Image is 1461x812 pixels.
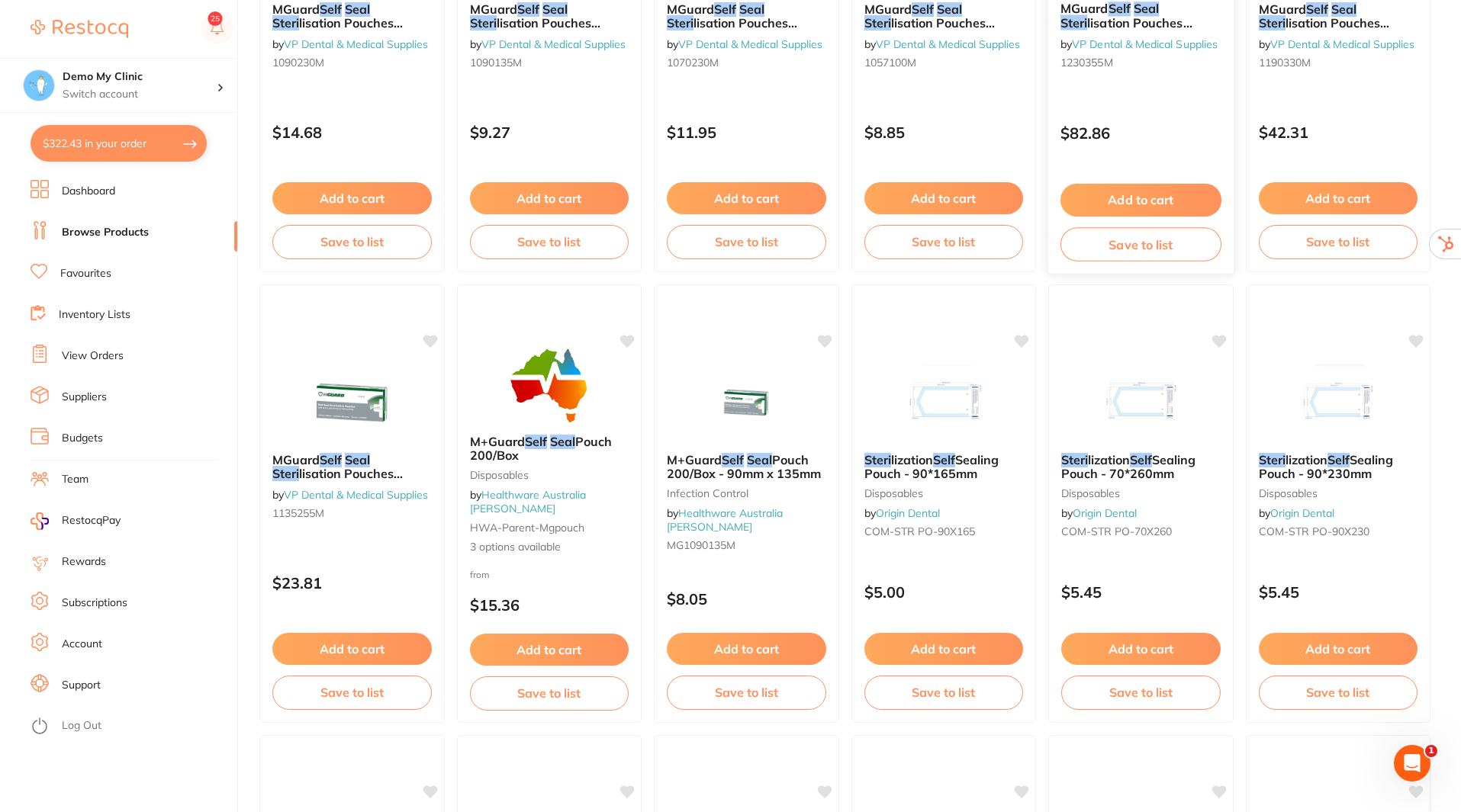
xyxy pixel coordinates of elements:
[1061,453,1221,481] b: Sterilization Self Sealing Pouch - 70*260mm
[864,15,995,44] span: lisation Pouches 57x100 Pack Of 200
[864,56,916,69] span: 1057100M
[59,307,130,323] a: Inventory Lists
[864,506,940,520] span: by
[1060,15,1192,45] span: lisation Pouches 230x380 Pack Of 200
[470,521,584,534] span: HWA-parent-mgpouch
[1259,452,1393,481] span: Sealing Pouch - 90*230mm
[1134,1,1159,16] em: Seal
[345,2,370,17] em: Seal
[62,595,127,611] a: Subscriptions
[550,434,575,449] em: Seal
[470,15,600,44] span: lisation Pouches 90x135 Pack Of 200
[1270,37,1414,51] a: VP Dental & Medical Supplies
[31,20,128,38] img: Restocq Logo
[62,554,106,570] a: Rewards
[1259,182,1418,214] button: Add to cart
[1060,124,1221,142] p: $82.86
[272,225,432,258] button: Save to list
[345,452,370,467] em: Seal
[62,431,103,446] a: Budgets
[667,56,719,69] span: 1070230M
[62,637,102,652] a: Account
[272,488,428,502] span: by
[62,390,107,405] a: Suppliers
[1289,364,1388,441] img: Sterilization Self Sealing Pouch - 90*230mm
[667,538,735,552] span: MG1090135M
[937,2,962,17] em: Seal
[1259,56,1311,69] span: 1190330M
[470,56,522,69] span: 1090135M
[1061,583,1221,601] p: $5.45
[667,633,826,665] button: Add to cart
[1073,506,1137,520] a: Origin Dental
[31,512,121,530] a: RestocqPay
[470,2,517,17] span: MGuard
[864,583,1024,601] p: $5.00
[864,452,891,467] em: Steri
[470,37,626,51] span: by
[894,364,993,441] img: Sterilization Self Sealing Pouch - 90*165mm
[667,453,826,481] b: M+Guard Self Seal Pouch 200/Box - 90mm x 135mm
[1259,225,1418,258] button: Save to list
[1060,2,1221,30] b: MGuard Self Seal Sterilisation Pouches 230x380 Pack Of 200
[62,718,101,733] a: Log Out
[667,506,783,534] a: Healthware Australia [PERSON_NAME]
[1061,525,1172,538] span: COM-STR PO-70X260
[272,574,432,592] p: $23.81
[864,37,1020,51] span: by
[470,634,629,666] button: Add to cart
[667,452,722,467] span: M+Guard
[667,225,826,258] button: Save to list
[63,69,217,85] h4: Demo My Clinic
[31,125,207,162] button: $322.43 in your order
[272,466,403,495] span: lisation Pouches 135x260 Pack Of 200
[1072,37,1218,50] a: VP Dental & Medical Supplies
[31,512,49,530] img: RestocqPay
[62,513,121,528] span: RestocqPay
[272,2,320,17] span: MGuard
[1286,452,1327,467] span: lization
[470,15,497,30] em: Steri
[1061,452,1196,481] span: Sealing Pouch - 70*260mm
[1061,487,1221,499] small: disposables
[60,266,111,281] a: Favourites
[891,452,933,467] span: lization
[864,15,891,30] em: Steri
[470,469,629,481] small: Disposables
[1088,452,1130,467] span: lization
[272,15,403,44] span: lisation Pouches 90x230 Pack Of 200
[1259,2,1306,17] span: MGuard
[272,452,320,467] span: MGuard
[747,452,772,467] em: Seal
[1060,227,1221,262] button: Save to list
[667,452,821,481] span: Pouch 200/Box - 90mm x 135mm
[1060,1,1109,16] span: MGuard
[1306,2,1328,17] em: Self
[864,676,1024,709] button: Save to list
[302,364,401,441] img: MGuard Self Seal Sterilisation Pouches 135x260 Pack Of 200
[864,2,1024,30] b: MGuard Self Seal Sterilisation Pouches 57x100 Pack Of 200
[62,472,88,487] a: Team
[1259,676,1418,709] button: Save to list
[1327,452,1350,467] em: Self
[697,364,796,441] img: M+Guard Self Seal Pouch 200/Box - 90mm x 135mm
[470,435,629,463] b: M+Guard Self Seal Pouch 200/Box
[272,676,432,709] button: Save to list
[678,37,822,51] a: VP Dental & Medical Supplies
[272,182,432,214] button: Add to cart
[1259,633,1418,665] button: Add to cart
[667,15,797,44] span: lisation Pouches 70x230 Pack Of 200
[1259,506,1334,520] span: by
[272,56,324,69] span: 1090230M
[912,2,934,17] em: Self
[481,37,626,51] a: VP Dental & Medical Supplies
[933,452,955,467] em: Self
[667,2,826,30] b: MGuard Self Seal Sterilisation Pouches 70x230 Pack Of 200
[470,124,629,141] p: $9.27
[272,466,299,481] em: Steri
[667,590,826,608] p: $8.05
[272,506,324,520] span: 1135255M
[1061,676,1221,709] button: Save to list
[1060,37,1218,50] span: by
[1259,2,1418,30] b: MGuard Self Seal Sterilisation Pouches 190x330 Pack Of 200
